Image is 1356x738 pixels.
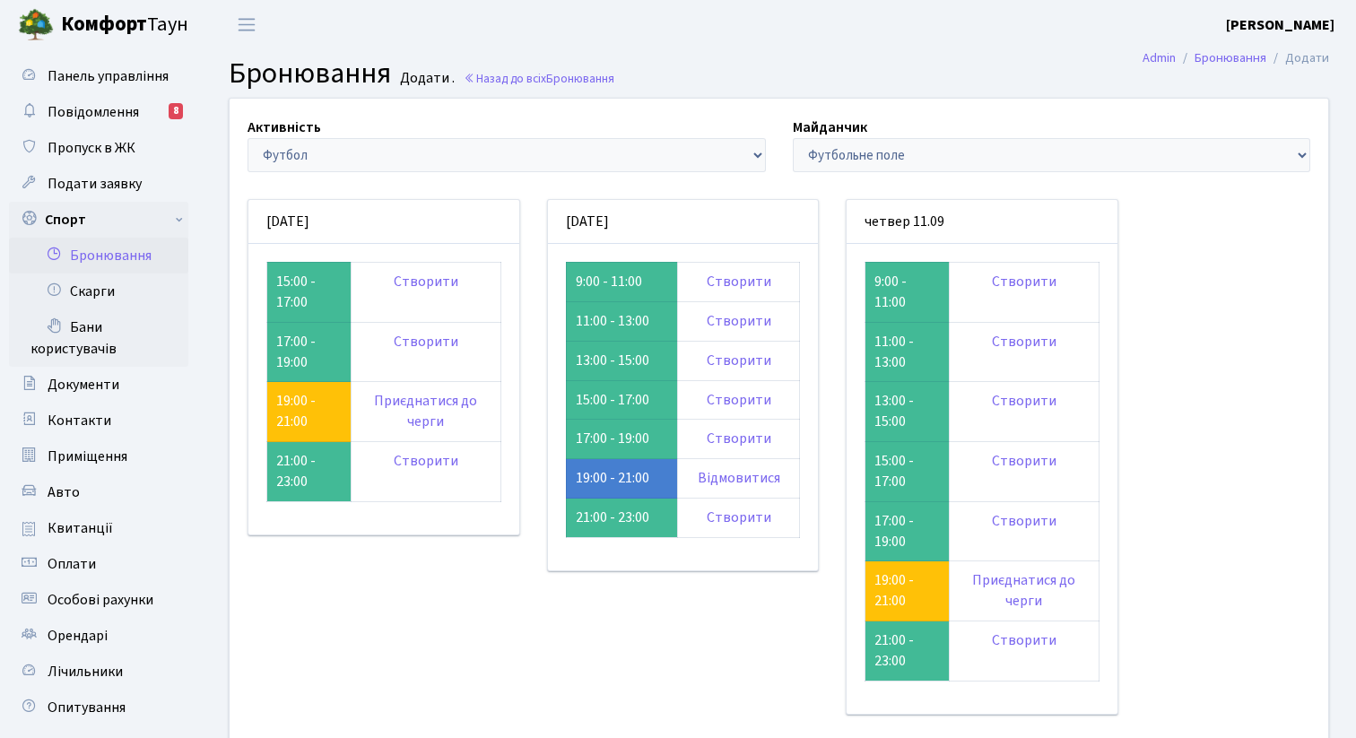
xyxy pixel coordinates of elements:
span: Опитування [48,698,126,717]
a: Створити [707,390,771,410]
label: Активність [248,117,321,138]
a: Створити [707,351,771,370]
a: Орендарі [9,618,188,654]
span: Документи [48,375,119,395]
span: Панель управління [48,66,169,86]
img: logo.png [18,7,54,43]
a: Приєднатися до черги [972,570,1075,611]
a: Бани користувачів [9,309,188,367]
a: Опитування [9,690,188,725]
div: четвер 11.09 [847,200,1117,244]
a: Скарги [9,273,188,309]
td: 17:00 - 19:00 [267,322,352,382]
a: Бронювання [9,238,188,273]
a: Контакти [9,403,188,438]
button: Переключити навігацію [224,10,269,39]
a: Створити [394,332,458,352]
a: Створити [992,272,1056,291]
td: 15:00 - 17:00 [865,442,950,502]
span: Повідомлення [48,102,139,122]
a: Особові рахунки [9,582,188,618]
a: Відмовитися [698,468,780,488]
td: 13:00 - 15:00 [865,382,950,442]
label: Майданчик [793,117,867,138]
td: 17:00 - 19:00 [865,501,950,561]
td: 17:00 - 19:00 [566,420,677,459]
span: Лічильники [48,662,123,682]
a: Авто [9,474,188,510]
a: Створити [394,272,458,291]
a: Подати заявку [9,166,188,202]
td: 15:00 - 17:00 [566,380,677,420]
td: 9:00 - 11:00 [566,262,677,301]
nav: breadcrumb [1116,39,1356,77]
td: 21:00 - 23:00 [267,442,352,502]
a: Створити [992,630,1056,650]
td: 9:00 - 11:00 [865,262,950,322]
a: Приєднатися до черги [374,391,477,431]
a: Створити [394,451,458,471]
a: Створити [707,508,771,527]
span: Приміщення [48,447,127,466]
td: 11:00 - 13:00 [566,301,677,341]
a: Створити [992,511,1056,531]
span: Пропуск в ЖК [48,138,135,158]
div: 8 [169,103,183,119]
span: Орендарі [48,626,108,646]
a: Оплати [9,546,188,582]
td: 13:00 - 15:00 [566,341,677,380]
a: Повідомлення8 [9,94,188,130]
span: Особові рахунки [48,590,153,610]
td: 21:00 - 23:00 [865,621,950,682]
div: [DATE] [548,200,819,244]
td: 11:00 - 13:00 [865,322,950,382]
a: Admin [1143,48,1176,67]
span: Подати заявку [48,174,142,194]
a: 19:00 - 21:00 [874,570,914,611]
a: Панель управління [9,58,188,94]
a: Створити [707,272,771,291]
a: Документи [9,367,188,403]
a: Створити [707,429,771,448]
a: Створити [992,332,1056,352]
a: 19:00 - 21:00 [276,391,316,431]
a: Створити [992,391,1056,411]
span: Таун [61,10,188,40]
b: [PERSON_NAME] [1226,15,1334,35]
a: Пропуск в ЖК [9,130,188,166]
span: Бронювання [229,53,391,94]
b: Комфорт [61,10,147,39]
span: Квитанції [48,518,113,538]
a: 19:00 - 21:00 [576,468,649,488]
a: Створити [992,451,1056,471]
a: Приміщення [9,438,188,474]
a: [PERSON_NAME] [1226,14,1334,36]
a: Лічильники [9,654,188,690]
span: Бронювання [546,70,614,87]
a: Створити [707,311,771,331]
a: Квитанції [9,510,188,546]
li: Додати [1266,48,1329,68]
td: 21:00 - 23:00 [566,499,677,538]
span: Контакти [48,411,111,430]
td: 15:00 - 17:00 [267,262,352,322]
a: Спорт [9,202,188,238]
span: Оплати [48,554,96,574]
small: Додати . [396,70,455,87]
a: Бронювання [1195,48,1266,67]
a: Назад до всіхБронювання [464,70,614,87]
span: Авто [48,482,80,502]
div: [DATE] [248,200,519,244]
